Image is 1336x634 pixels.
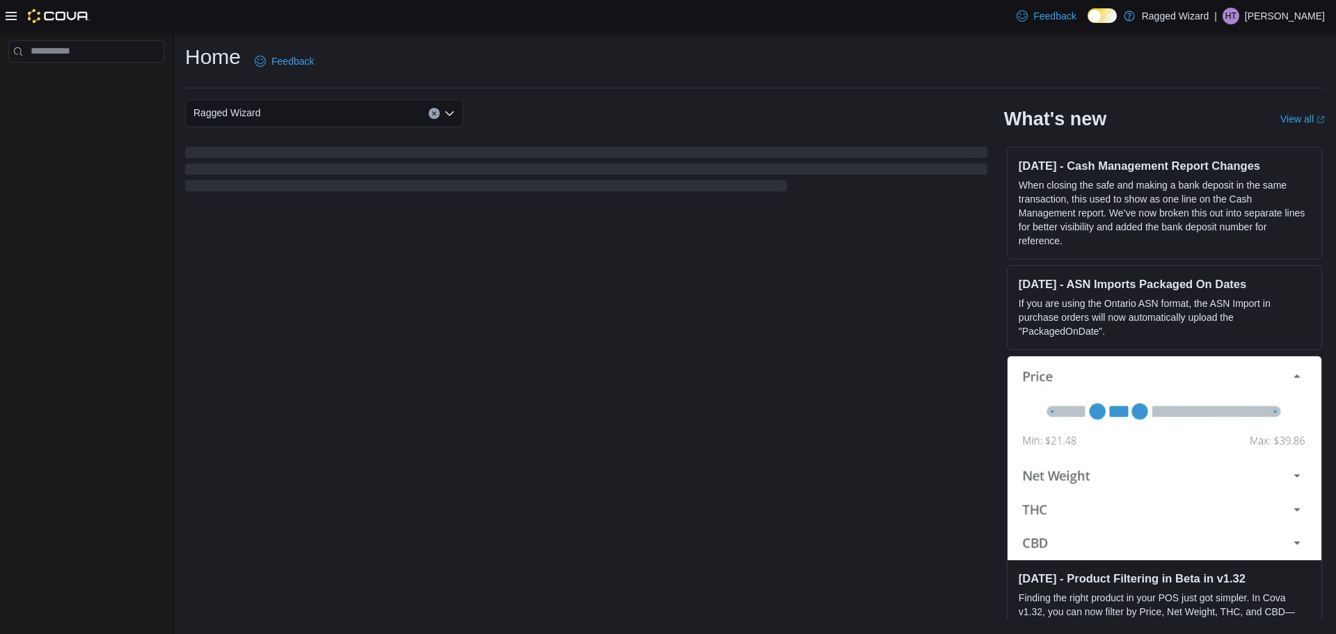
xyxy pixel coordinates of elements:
[1019,571,1310,585] h3: [DATE] - Product Filtering in Beta in v1.32
[444,108,455,119] button: Open list of options
[1088,8,1117,23] input: Dark Mode
[1019,159,1310,173] h3: [DATE] - Cash Management Report Changes
[1011,2,1081,30] a: Feedback
[185,43,241,71] h1: Home
[1088,23,1088,24] span: Dark Mode
[1280,113,1325,125] a: View allExternal link
[1019,277,1310,291] h3: [DATE] - ASN Imports Packaged On Dates
[249,47,319,75] a: Feedback
[1223,8,1239,24] div: Haylee Thomas
[1317,116,1325,124] svg: External link
[1225,8,1236,24] span: HT
[8,65,164,99] nav: Complex example
[193,104,261,121] span: Ragged Wizard
[1245,8,1325,24] p: [PERSON_NAME]
[185,150,987,194] span: Loading
[1214,8,1217,24] p: |
[1142,8,1209,24] p: Ragged Wizard
[271,54,314,68] span: Feedback
[1033,9,1076,23] span: Feedback
[429,108,440,119] button: Clear input
[1019,178,1310,248] p: When closing the safe and making a bank deposit in the same transaction, this used to show as one...
[28,9,90,23] img: Cova
[1019,296,1310,338] p: If you are using the Ontario ASN format, the ASN Import in purchase orders will now automatically...
[1004,108,1106,130] h2: What's new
